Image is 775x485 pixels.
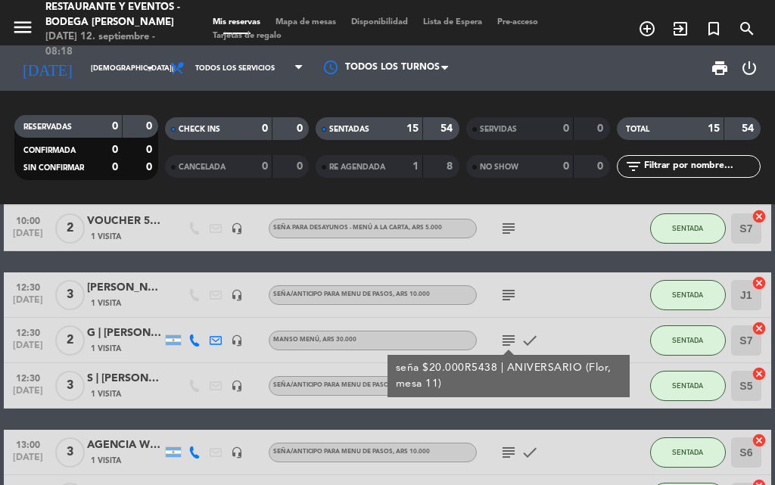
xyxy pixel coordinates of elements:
i: filter_list [624,157,643,176]
span: Todos los servicios [195,64,275,73]
span: SENTADA [672,291,703,299]
i: search [738,20,756,38]
button: SENTADA [650,437,726,468]
strong: 1 [412,161,419,172]
span: 12:30 [9,278,47,295]
div: AGENCIA WINE AND FUN [87,437,163,454]
i: turned_in_not [705,20,723,38]
span: Seña/anticipo para MENU DE PASOS [273,291,430,297]
span: Disponibilidad [344,18,416,26]
span: 2 [55,213,85,244]
strong: 0 [563,123,569,134]
span: Seña/anticipo para MENU DE PASOS [273,449,430,455]
span: Mapa de mesas [268,18,344,26]
i: headset_mic [231,289,243,301]
strong: 0 [262,123,268,134]
i: subject [500,443,518,462]
strong: 0 [112,162,118,173]
strong: 0 [146,162,155,173]
strong: 0 [262,161,268,172]
span: SENTADA [672,448,703,456]
span: Lista de Espera [416,18,490,26]
strong: 0 [112,121,118,132]
span: SIN CONFIRMAR [23,164,84,172]
strong: 15 [406,123,419,134]
strong: 0 [297,123,306,134]
span: 12:30 [9,323,47,340]
div: seña $20.000R5438 | ANIVERSARIO (Flor, mesa 11) [396,360,622,392]
span: 2 [55,325,85,356]
span: Tarjetas de regalo [205,32,289,40]
i: menu [11,16,34,39]
span: 3 [55,437,85,468]
i: cancel [752,433,767,448]
span: [DATE] [9,452,47,470]
span: [DATE] [9,340,47,358]
i: check [521,443,539,462]
strong: 54 [440,123,456,134]
i: arrow_drop_down [141,59,159,77]
strong: 0 [597,123,606,134]
i: add_circle_outline [638,20,656,38]
span: SERVIDAS [480,126,517,133]
button: menu [11,16,34,44]
span: [DATE] [9,386,47,403]
span: Seña/anticipo para MENU DE PASOS [273,382,430,388]
i: subject [500,286,518,304]
span: RESERVADAS [23,123,72,131]
span: SENTADAS [329,126,369,133]
input: Filtrar por nombre... [643,158,760,175]
span: TOTAL [626,126,649,133]
span: , ARS 30.000 [319,337,356,343]
div: VOUCHER 5378 | [PERSON_NAME] y [PERSON_NAME] [87,213,163,230]
strong: 54 [742,123,757,134]
span: 3 [55,371,85,401]
i: subject [500,331,518,350]
div: G | [PERSON_NAME] [87,325,163,342]
i: headset_mic [231,380,243,392]
span: RE AGENDADA [329,163,385,171]
strong: 0 [112,145,118,155]
span: CANCELADA [179,163,226,171]
i: cancel [752,209,767,224]
i: cancel [752,275,767,291]
button: SENTADA [650,325,726,356]
i: power_settings_new [740,59,758,77]
span: NO SHOW [480,163,518,171]
i: cancel [752,366,767,381]
span: print [711,59,729,77]
span: 1 Visita [91,297,121,309]
span: SENTADA [672,224,703,232]
span: 3 [55,280,85,310]
button: SENTADA [650,213,726,244]
span: Seña para DESAYUNOS - MENÚ A LA CARTA [273,225,442,231]
strong: 15 [708,123,720,134]
span: Pre-acceso [490,18,546,26]
span: [DATE] [9,295,47,312]
span: 13:00 [9,435,47,452]
i: subject [500,219,518,238]
i: headset_mic [231,334,243,347]
i: [DATE] [11,53,83,83]
span: 1 Visita [91,388,121,400]
span: 1 Visita [91,231,121,243]
strong: 0 [146,121,155,132]
span: 12:30 [9,368,47,386]
strong: 0 [146,145,155,155]
div: LOG OUT [735,45,764,91]
strong: 0 [297,161,306,172]
span: , ARS 10.000 [393,449,430,455]
span: , ARS 10.000 [393,291,430,297]
span: CONFIRMADA [23,147,76,154]
div: [DATE] 12. septiembre - 08:18 [45,30,182,59]
i: check [521,331,539,350]
span: CHECK INS [179,126,220,133]
span: 10:00 [9,211,47,229]
div: S | [PERSON_NAME] | witralen [87,370,163,387]
span: 1 Visita [91,455,121,467]
i: headset_mic [231,222,243,235]
span: [DATE] [9,229,47,246]
span: MANSO MENÚ [273,337,356,343]
i: cancel [752,321,767,336]
i: exit_to_app [671,20,689,38]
